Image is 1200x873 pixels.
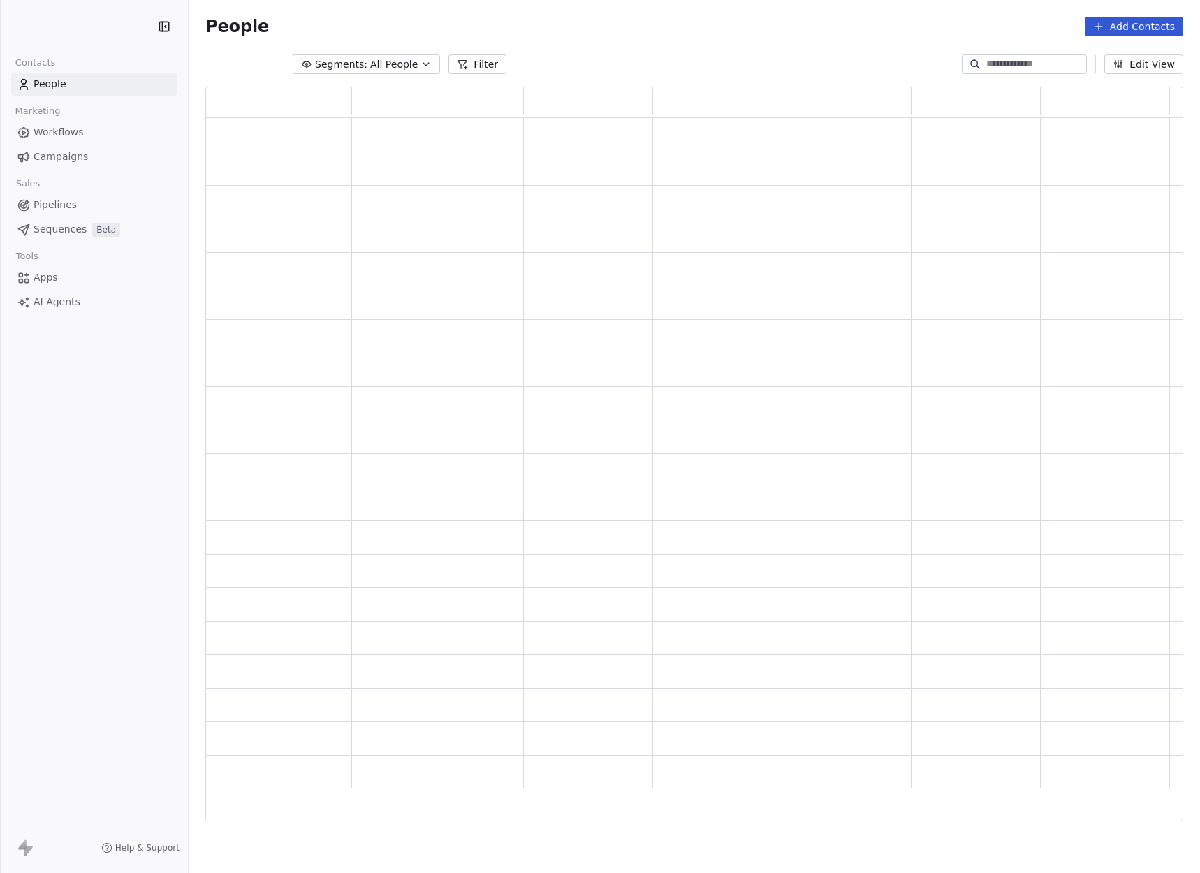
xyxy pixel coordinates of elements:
button: Add Contacts [1085,17,1183,36]
span: People [34,77,66,91]
a: Pipelines [11,193,177,217]
span: People [205,16,269,37]
span: Contacts [9,52,61,73]
span: Sales [10,173,46,194]
span: All People [370,57,418,72]
span: Workflows [34,125,84,140]
span: Campaigns [34,149,88,164]
a: Workflows [11,121,177,144]
span: Segments: [315,57,367,72]
a: Campaigns [11,145,177,168]
span: Tools [10,246,44,267]
span: Pipelines [34,198,77,212]
a: Help & Support [101,842,180,853]
span: AI Agents [34,295,80,309]
span: Apps [34,270,58,285]
button: Edit View [1104,54,1183,74]
span: Sequences [34,222,87,237]
button: Filter [448,54,506,74]
a: AI Agents [11,291,177,314]
a: Apps [11,266,177,289]
a: SequencesBeta [11,218,177,241]
a: People [11,73,177,96]
span: Marketing [9,101,66,122]
span: Help & Support [115,842,180,853]
span: Beta [92,223,120,237]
